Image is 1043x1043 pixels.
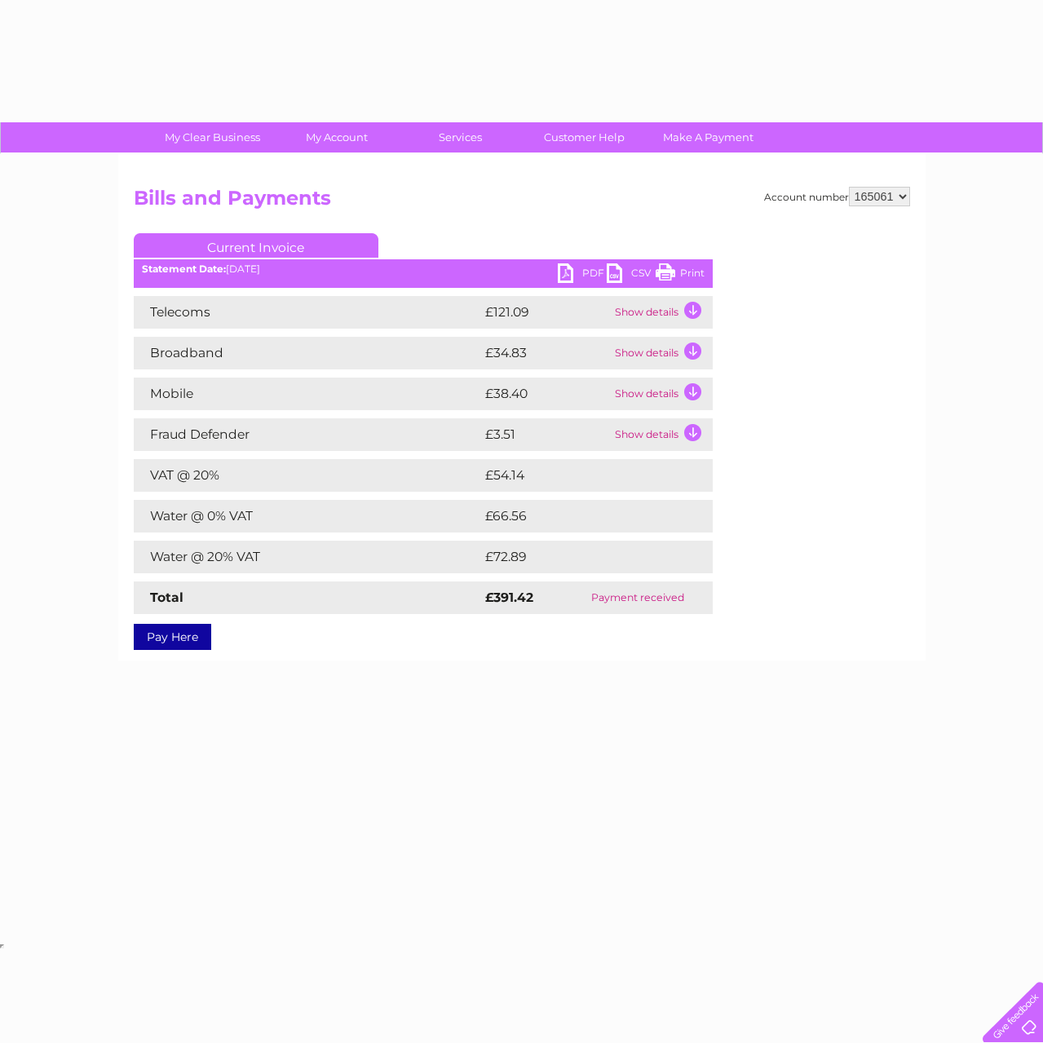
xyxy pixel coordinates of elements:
td: VAT @ 20% [134,459,481,492]
td: £34.83 [481,337,611,369]
td: Show details [611,296,713,329]
td: £72.89 [481,541,680,573]
td: £66.56 [481,500,680,533]
a: Customer Help [517,122,652,152]
td: Water @ 0% VAT [134,500,481,533]
a: Make A Payment [641,122,776,152]
a: Current Invoice [134,233,378,258]
td: Payment received [563,581,712,614]
a: CSV [607,263,656,287]
div: Account number [764,187,910,206]
strong: £391.42 [485,590,533,605]
h2: Bills and Payments [134,187,910,218]
td: Telecoms [134,296,481,329]
td: Fraud Defender [134,418,481,451]
a: Print [656,263,705,287]
a: Services [393,122,528,152]
td: £38.40 [481,378,611,410]
a: Pay Here [134,624,211,650]
div: [DATE] [134,263,713,275]
strong: Total [150,590,183,605]
td: £121.09 [481,296,611,329]
td: Broadband [134,337,481,369]
b: Statement Date: [142,263,226,275]
td: Show details [611,418,713,451]
td: Show details [611,378,713,410]
td: £54.14 [481,459,678,492]
a: My Clear Business [145,122,280,152]
td: Mobile [134,378,481,410]
a: My Account [269,122,404,152]
td: Show details [611,337,713,369]
td: Water @ 20% VAT [134,541,481,573]
a: PDF [558,263,607,287]
td: £3.51 [481,418,611,451]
